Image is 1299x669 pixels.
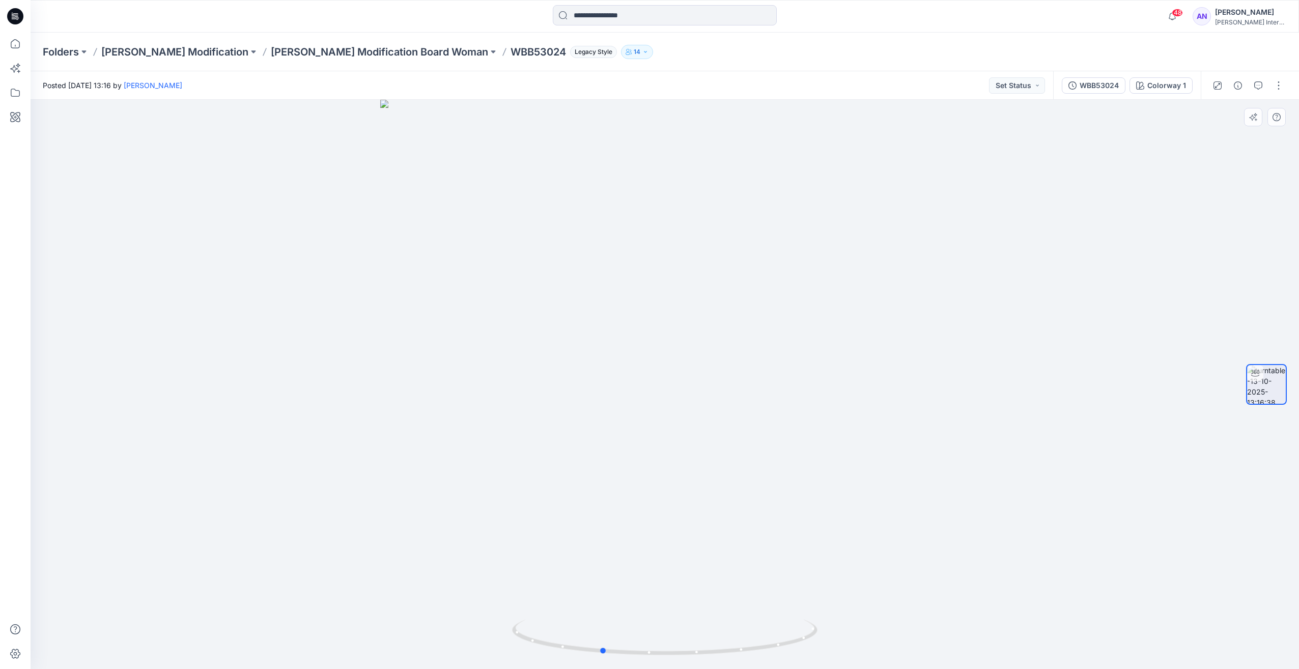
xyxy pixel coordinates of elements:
button: Colorway 1 [1129,77,1193,94]
div: WBB53024 [1080,80,1119,91]
img: turntable-13-10-2025-13:16:38 [1247,365,1286,404]
div: AN [1193,7,1211,25]
a: [PERSON_NAME] Modification Board Woman [271,45,488,59]
span: Posted [DATE] 13:16 by [43,80,182,91]
p: 14 [634,46,640,58]
a: [PERSON_NAME] [124,81,182,90]
div: [PERSON_NAME] [1215,6,1286,18]
p: WBB53024 [511,45,566,59]
a: [PERSON_NAME] Modification [101,45,248,59]
button: WBB53024 [1062,77,1125,94]
button: 14 [621,45,653,59]
a: Folders [43,45,79,59]
div: Colorway 1 [1147,80,1186,91]
div: [PERSON_NAME] International [1215,18,1286,26]
span: Legacy Style [570,46,617,58]
button: Legacy Style [566,45,617,59]
button: Details [1230,77,1246,94]
span: 48 [1172,9,1183,17]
